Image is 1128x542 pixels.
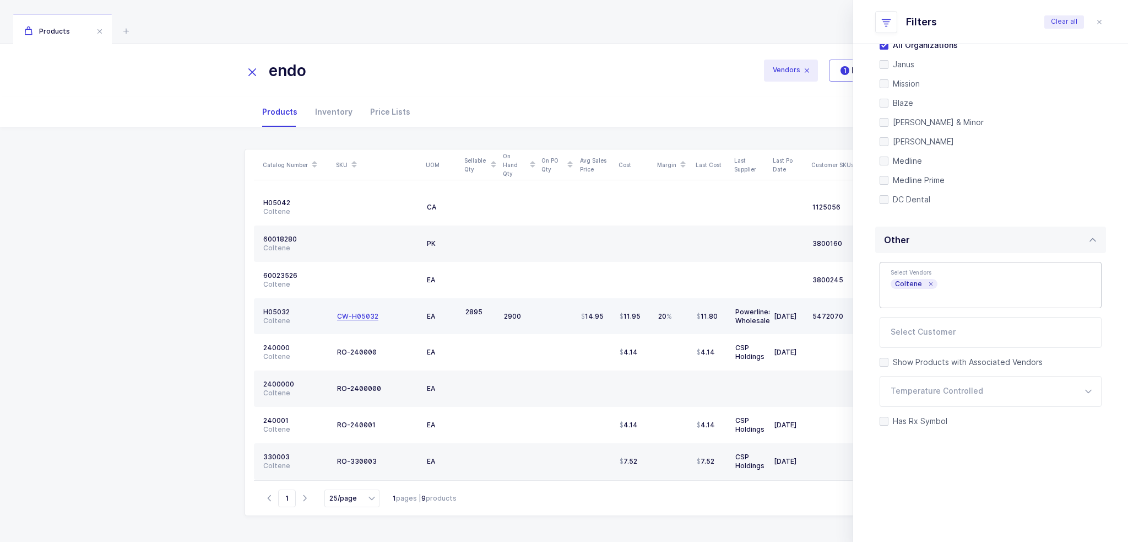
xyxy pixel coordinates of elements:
[888,117,984,127] span: [PERSON_NAME] & Minor
[263,308,328,316] div: H05032
[263,453,328,461] div: 330003
[620,312,641,321] span: 11.95
[263,271,328,280] div: 60023526
[875,253,1106,444] div: Other
[888,40,958,50] span: All Organizations
[906,15,937,29] div: Filters
[245,57,749,84] input: Search for Products...
[263,425,328,434] div: Coltene
[393,493,457,503] div: pages | products
[888,59,914,69] span: Janus
[888,98,913,108] span: Blaze
[427,276,457,285] div: EA
[697,421,715,430] span: 4.14
[278,490,296,507] span: Go to
[620,457,637,466] span: 7.52
[888,194,930,205] span: DC Dental
[465,308,495,316] div: 2895
[337,384,381,393] div: RO-2400000
[263,461,328,470] div: Coltene
[337,348,377,357] div: RO-240000
[541,155,573,174] div: On PO Qty
[888,416,947,426] span: Has Rx Symbol
[337,312,378,321] div: CW-H05032
[734,156,766,174] div: Last Supplier
[620,348,638,357] span: 4.14
[812,276,856,285] div: 3800245
[263,416,328,425] div: 240001
[263,198,328,207] div: H05042
[427,312,457,321] div: EA
[875,31,1106,222] div: Organization
[764,60,818,82] span: Vendors
[1044,15,1084,29] button: Clear all
[263,389,328,398] div: Coltene
[581,312,604,321] span: 14.95
[427,348,457,357] div: EA
[24,27,70,35] span: Products
[840,66,849,75] sup: 1
[580,156,612,174] div: Avg Sales Price
[427,239,457,248] div: PK
[840,65,872,76] span: Filter
[263,280,328,289] div: Coltene
[884,227,910,253] div: Other
[658,312,672,321] span: 20
[888,155,922,166] span: Medline
[812,203,856,212] div: 1125056
[774,421,804,430] div: [DATE]
[393,494,396,502] b: 1
[263,207,328,216] div: Coltene
[263,344,328,352] div: 240000
[811,160,863,169] div: Customer SKUs
[306,97,361,127] div: Inventory
[464,155,496,174] div: Sellable Qty
[735,453,765,470] div: CSP Holdings
[263,352,328,361] div: Coltene
[888,78,920,89] span: Mission
[337,457,377,466] div: RO-330003
[337,421,376,430] div: RO-240001
[697,457,714,466] span: 7.52
[421,494,426,502] b: 9
[812,239,856,248] div: 3800160
[427,457,457,466] div: EA
[253,97,306,127] div: Products
[263,244,328,253] div: Coltene
[263,235,328,244] div: 60018280
[427,203,457,212] div: CA
[875,227,1106,253] div: Other
[895,281,922,287] span: Coltene
[696,160,728,169] div: Last Cost
[324,490,379,507] input: Select
[697,312,718,321] span: 11.80
[774,312,804,321] div: [DATE]
[336,155,419,174] div: SKU
[812,312,856,321] div: 5472070
[263,380,328,389] div: 2400000
[1093,15,1106,29] button: close drawer
[427,421,457,430] div: EA
[263,316,328,325] div: Coltene
[503,152,535,178] div: On Hand Qty
[888,136,954,147] span: [PERSON_NAME]
[888,175,945,185] span: Medline Prime
[773,156,805,174] div: Last Po Date
[426,160,458,169] div: UOM
[774,457,804,466] div: [DATE]
[735,344,765,361] div: CSP Holdings
[888,357,1043,367] span: Show Products with Associated Vendors
[620,421,638,430] span: 4.14
[735,308,765,325] div: Powerlines Wholesale
[735,416,765,434] div: CSP Holdings
[427,384,457,393] div: EA
[504,312,534,321] div: 2900
[263,155,329,174] div: Catalog Number
[697,348,715,357] span: 4.14
[619,160,650,169] div: Cost
[829,60,883,82] button: 1Filter
[774,348,804,357] div: [DATE]
[657,155,689,174] div: Margin
[361,97,419,127] div: Price Lists
[1051,17,1077,26] span: Clear all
